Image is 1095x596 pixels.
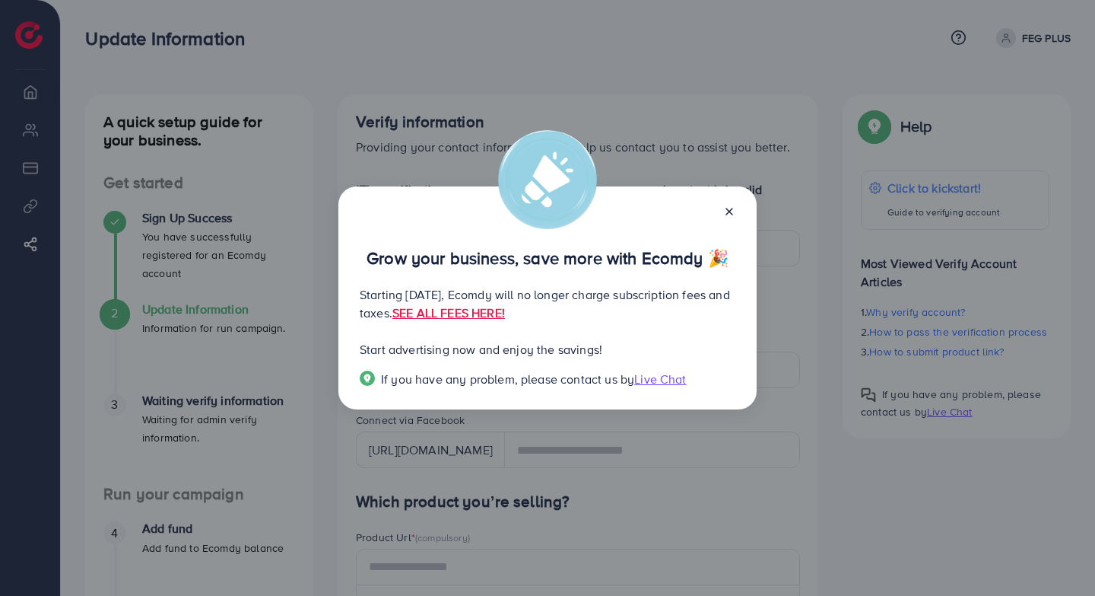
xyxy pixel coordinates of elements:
[634,371,686,387] span: Live Chat
[360,340,735,359] p: Start advertising now and enjoy the savings!
[1030,527,1084,585] iframe: Chat
[392,304,505,321] a: SEE ALL FEES HERE!
[360,249,735,267] p: Grow your business, save more with Ecomdy 🎉
[498,130,597,229] img: alert
[360,371,375,386] img: Popup guide
[381,371,634,387] span: If you have any problem, please contact us by
[360,285,735,322] p: Starting [DATE], Ecomdy will no longer charge subscription fees and taxes.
